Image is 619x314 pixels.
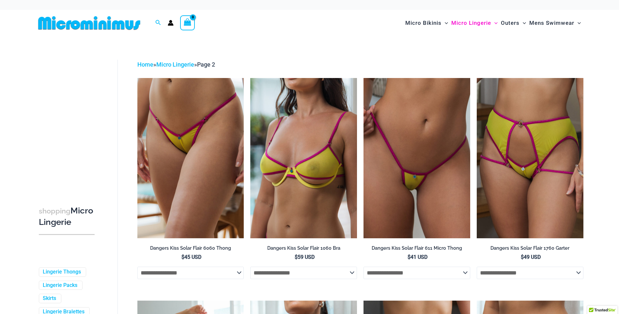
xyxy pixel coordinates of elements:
[521,254,524,260] span: $
[43,295,56,302] a: Skirts
[181,254,201,260] bdi: 45 USD
[156,61,194,68] a: Micro Lingerie
[43,269,81,275] a: Lingerie Thongs
[250,245,357,254] a: Dangers Kiss Solar Flair 1060 Bra
[529,15,574,31] span: Mens Swimwear
[477,245,583,251] h2: Dangers Kiss Solar Flair 1760 Garter
[137,61,215,68] span: » »
[250,245,357,251] h2: Dangers Kiss Solar Flair 1060 Bra
[250,78,357,238] a: Dangers Kiss Solar Flair 1060 Bra 01Dangers Kiss Solar Flair 1060 Bra 02Dangers Kiss Solar Flair ...
[477,78,583,238] img: Dangers Kiss Solar Flair 6060 Thong 1760 Garter 03
[519,15,526,31] span: Menu Toggle
[43,282,77,289] a: Lingerie Packs
[39,207,70,215] span: shopping
[364,245,470,251] h2: Dangers Kiss Solar Flair 611 Micro Thong
[295,254,298,260] span: $
[180,15,195,30] a: View Shopping Cart, empty
[491,15,498,31] span: Menu Toggle
[441,15,448,31] span: Menu Toggle
[197,61,215,68] span: Page 2
[36,16,143,30] img: MM SHOP LOGO FLAT
[39,55,98,185] iframe: TrustedSite Certified
[501,15,519,31] span: Outers
[404,13,450,33] a: Micro BikinisMenu ToggleMenu Toggle
[405,15,441,31] span: Micro Bikinis
[137,78,244,238] a: Dangers Kiss Solar Flair 6060 Thong 01Dangers Kiss Solar Flair 6060 Thong 02Dangers Kiss Solar Fl...
[39,205,95,228] h3: Micro Lingerie
[137,78,244,238] img: Dangers Kiss Solar Flair 6060 Thong 01
[528,13,582,33] a: Mens SwimwearMenu ToggleMenu Toggle
[408,254,427,260] bdi: 41 USD
[477,78,583,238] a: Dangers Kiss Solar Flair 6060 Thong 1760 Garter 03Dangers Kiss Solar Flair 6060 Thong 1760 Garter...
[451,15,491,31] span: Micro Lingerie
[499,13,528,33] a: OutersMenu ToggleMenu Toggle
[137,245,244,251] h2: Dangers Kiss Solar Flair 6060 Thong
[364,78,470,238] a: Dangers Kiss Solar Flair 611 Micro 01Dangers Kiss Solar Flair 611 Micro 02Dangers Kiss Solar Flai...
[168,20,174,26] a: Account icon link
[137,245,244,254] a: Dangers Kiss Solar Flair 6060 Thong
[521,254,541,260] bdi: 49 USD
[574,15,581,31] span: Menu Toggle
[477,245,583,254] a: Dangers Kiss Solar Flair 1760 Garter
[403,12,584,34] nav: Site Navigation
[250,78,357,238] img: Dangers Kiss Solar Flair 1060 Bra 01
[364,78,470,238] img: Dangers Kiss Solar Flair 611 Micro 01
[155,19,161,27] a: Search icon link
[137,61,153,68] a: Home
[408,254,410,260] span: $
[450,13,499,33] a: Micro LingerieMenu ToggleMenu Toggle
[295,254,315,260] bdi: 59 USD
[364,245,470,254] a: Dangers Kiss Solar Flair 611 Micro Thong
[181,254,184,260] span: $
